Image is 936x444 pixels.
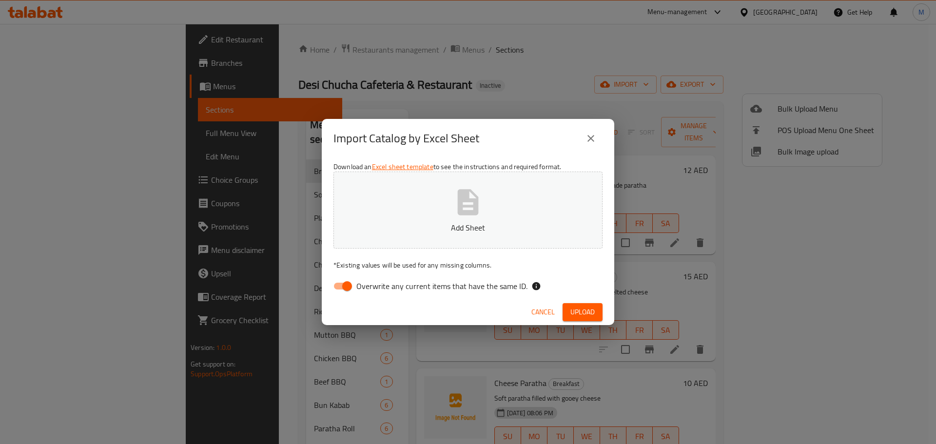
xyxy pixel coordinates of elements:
span: Overwrite any current items that have the same ID. [356,280,527,292]
button: Upload [563,303,603,321]
svg: If the overwrite option isn't selected, then the items that match an existing ID will be ignored ... [531,281,541,291]
p: Add Sheet [349,222,587,233]
span: Cancel [531,306,555,318]
button: Cancel [527,303,559,321]
button: close [579,127,603,150]
h2: Import Catalog by Excel Sheet [333,131,479,146]
div: Download an to see the instructions and required format. [322,158,614,299]
p: Existing values will be used for any missing columns. [333,260,603,270]
a: Excel sheet template [372,160,433,173]
button: Add Sheet [333,172,603,249]
span: Upload [570,306,595,318]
